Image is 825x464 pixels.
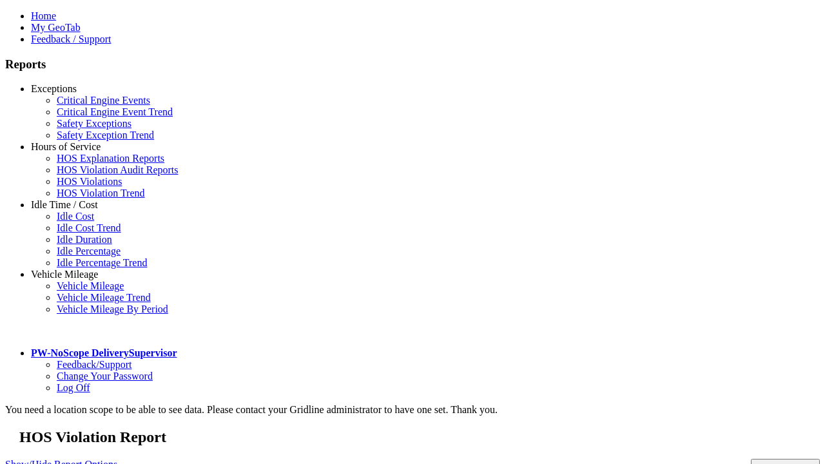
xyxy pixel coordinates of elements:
[57,176,122,187] a: HOS Violations
[57,153,164,164] a: HOS Explanation Reports
[57,246,121,256] a: Idle Percentage
[57,95,150,106] a: Critical Engine Events
[19,429,820,446] h2: HOS Violation Report
[57,280,124,291] a: Vehicle Mileage
[31,199,98,210] a: Idle Time / Cost
[31,10,56,21] a: Home
[57,118,131,129] a: Safety Exceptions
[57,257,147,268] a: Idle Percentage Trend
[31,34,111,44] a: Feedback / Support
[31,141,101,152] a: Hours of Service
[57,304,168,314] a: Vehicle Mileage By Period
[57,382,90,393] a: Log Off
[57,130,154,140] a: Safety Exception Trend
[57,292,151,303] a: Vehicle Mileage Trend
[57,371,153,382] a: Change Your Password
[5,57,820,72] h3: Reports
[57,164,179,175] a: HOS Violation Audit Reports
[57,222,121,233] a: Idle Cost Trend
[57,106,173,117] a: Critical Engine Event Trend
[31,347,177,358] a: PW-NoScope DeliverySupervisor
[31,83,77,94] a: Exceptions
[57,359,131,370] a: Feedback/Support
[5,404,820,416] div: You need a location scope to be able to see data. Please contact your Gridline administrator to h...
[31,269,98,280] a: Vehicle Mileage
[57,188,145,198] a: HOS Violation Trend
[31,22,81,33] a: My GeoTab
[57,234,112,245] a: Idle Duration
[57,211,94,222] a: Idle Cost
